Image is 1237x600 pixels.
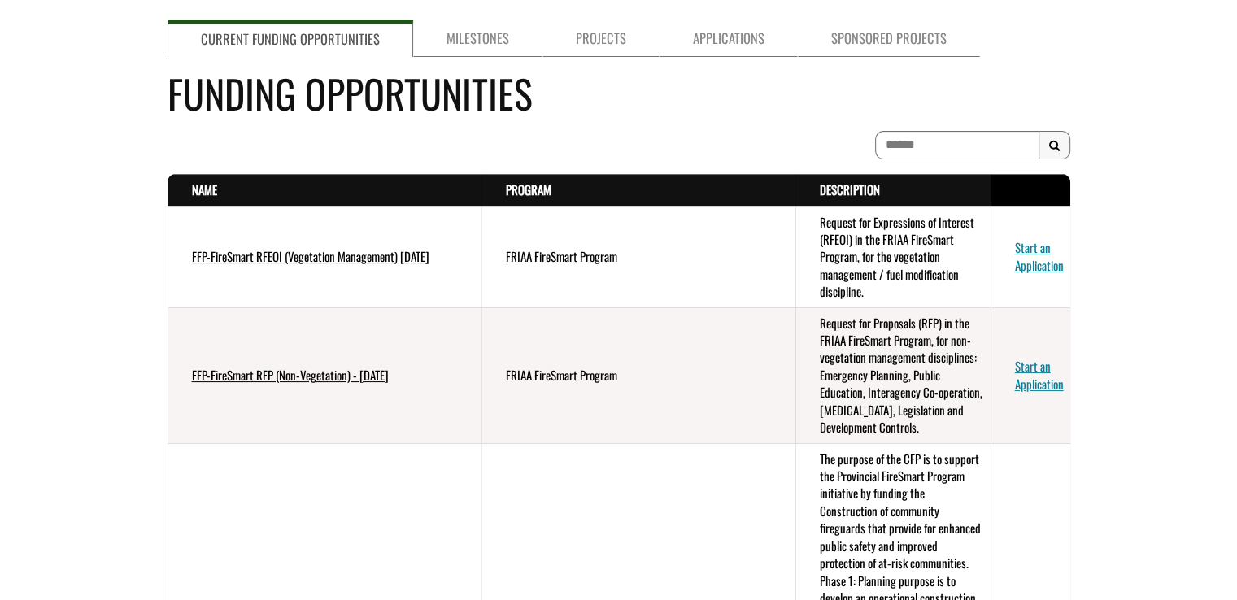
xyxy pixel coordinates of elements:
[192,180,217,198] a: Name
[192,247,429,265] a: FFP-FireSmart RFEOI (Vegetation Management) [DATE]
[168,307,481,443] td: FFP-FireSmart RFP (Non-Vegetation) - July 2025
[795,307,991,443] td: Request for Proposals (RFP) in the FRIAA FireSmart Program, for non-vegetation management discipl...
[660,20,798,57] a: Applications
[875,131,1039,159] input: To search on partial text, use the asterisk (*) wildcard character.
[1015,357,1064,392] a: Start an Application
[168,20,413,57] a: Current Funding Opportunities
[168,64,1070,122] h4: Funding Opportunities
[168,207,481,308] td: FFP-FireSmart RFEOI (Vegetation Management) July 2025
[1039,131,1070,160] button: Search Results
[481,207,795,308] td: FRIAA FireSmart Program
[413,20,542,57] a: Milestones
[798,20,980,57] a: Sponsored Projects
[795,207,991,308] td: Request for Expressions of Interest (RFEOI) in the FRIAA FireSmart Program, for the vegetation ma...
[506,180,551,198] a: Program
[192,366,389,384] a: FFP-FireSmart RFP (Non-Vegetation) - [DATE]
[820,180,880,198] a: Description
[1015,238,1064,273] a: Start an Application
[481,307,795,443] td: FRIAA FireSmart Program
[542,20,660,57] a: Projects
